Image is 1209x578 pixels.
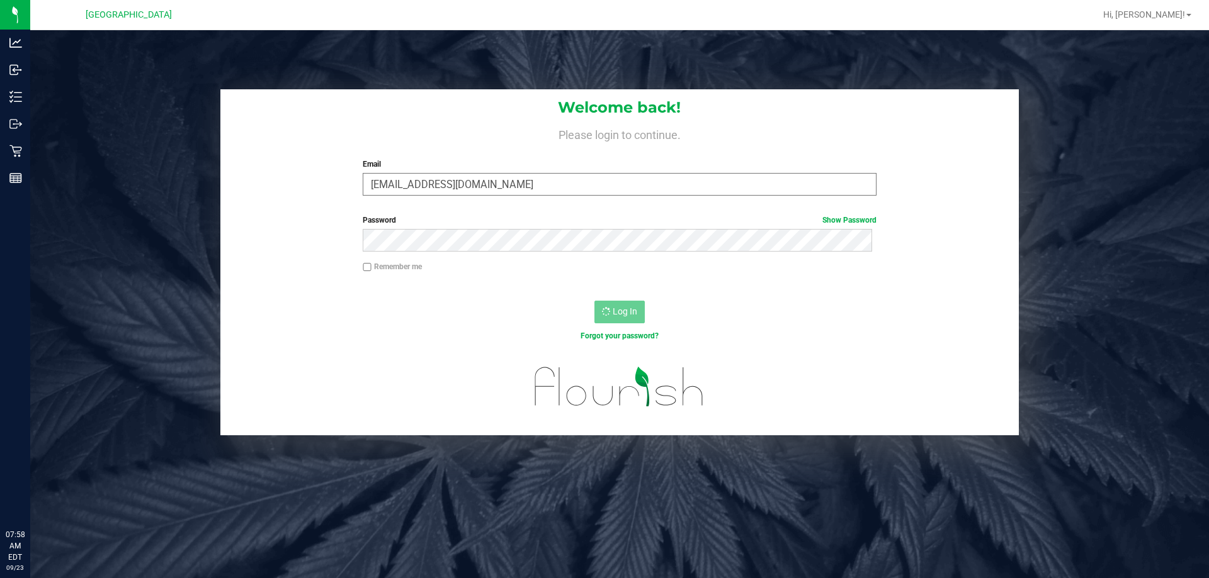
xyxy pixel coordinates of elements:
[6,563,25,572] p: 09/23
[363,261,422,272] label: Remember me
[363,216,396,225] span: Password
[9,172,22,184] inline-svg: Reports
[363,263,372,272] input: Remember me
[594,301,645,323] button: Log In
[9,91,22,103] inline-svg: Inventory
[9,64,22,76] inline-svg: Inbound
[613,306,637,316] span: Log In
[6,529,25,563] p: 07:58 AM EDT
[9,145,22,157] inline-svg: Retail
[822,216,877,225] a: Show Password
[9,118,22,130] inline-svg: Outbound
[519,355,719,419] img: flourish_logo.svg
[86,9,172,20] span: [GEOGRAPHIC_DATA]
[363,158,876,170] label: Email
[1103,9,1185,19] span: Hi, [PERSON_NAME]!
[220,99,1019,116] h1: Welcome back!
[581,331,659,340] a: Forgot your password?
[220,126,1019,141] h4: Please login to continue.
[9,36,22,49] inline-svg: Analytics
